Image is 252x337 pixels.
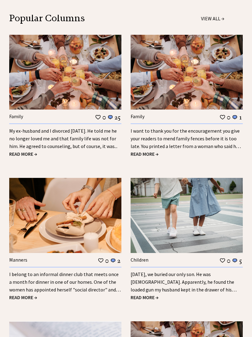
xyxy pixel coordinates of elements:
[232,258,238,263] img: message_round%201.png
[131,151,159,157] a: READ MORE →
[98,258,104,263] img: heart_outline%201.png
[226,113,231,121] td: 0
[232,114,238,120] img: message_round%201.png
[131,128,241,157] a: I want to thank you for the encouragement you give your readers to mend family fences before it i...
[9,151,37,157] a: READ MORE →
[9,113,23,119] a: Family
[9,257,27,263] a: Manners
[219,114,226,120] img: heart_outline%201.png
[131,271,237,300] a: [DATE], we buried our only son. He was [DEMOGRAPHIC_DATA]. Apparently, he found the loaded gun my...
[201,15,224,22] a: VIEW ALL →
[9,15,149,22] div: Popular Columns
[9,271,121,300] a: I belong to an informal dinner club that meets once a month for dinner in one of our homes. One o...
[95,114,101,120] img: heart_outline%201.png
[239,257,242,265] td: 5
[105,257,109,265] td: 0
[107,114,113,120] img: message_round%201.png
[219,258,226,263] img: heart_outline%201.png
[114,113,121,121] td: 25
[117,257,121,265] td: 2
[131,294,159,300] a: READ MORE →
[102,113,106,121] td: 0
[9,128,117,149] a: My ex-husband and I divorced [DATE]. He told me he no longer loved me and that family life was no...
[9,178,121,253] img: manners.jpg
[9,35,121,110] img: family.jpg
[110,258,116,263] img: message_round%201.png
[239,113,242,121] td: 1
[9,294,37,300] a: READ MORE →
[131,178,243,253] img: children.jpg
[131,113,144,119] a: Family
[131,35,243,110] img: family.jpg
[131,257,148,263] a: Children
[226,257,231,265] td: 0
